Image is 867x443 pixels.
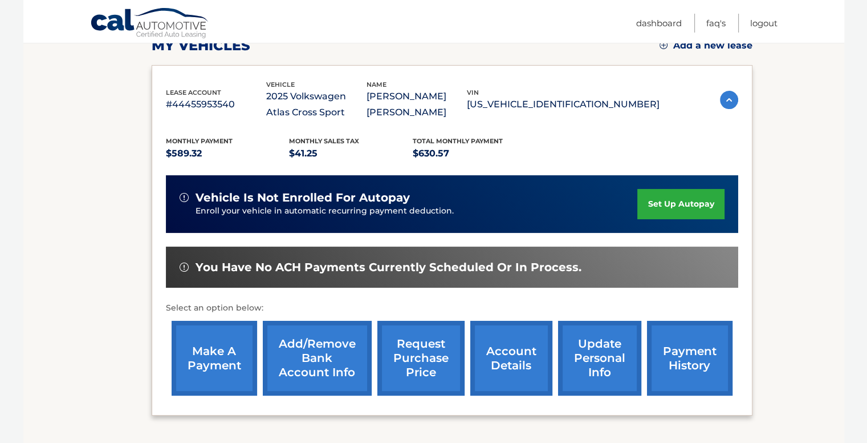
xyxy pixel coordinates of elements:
[263,321,372,396] a: Add/Remove bank account info
[289,137,359,145] span: Monthly sales Tax
[166,146,290,162] p: $589.32
[720,91,738,109] img: accordion-active.svg
[266,88,367,120] p: 2025 Volkswagen Atlas Cross Sport
[558,321,641,396] a: update personal info
[196,205,638,218] p: Enroll your vehicle in automatic recurring payment deduction.
[467,96,660,112] p: [US_VEHICLE_IDENTIFICATION_NUMBER]
[90,7,210,41] a: Cal Automotive
[196,260,581,275] span: You have no ACH payments currently scheduled or in process.
[367,88,467,120] p: [PERSON_NAME] [PERSON_NAME]
[750,14,778,33] a: Logout
[180,263,189,272] img: alert-white.svg
[706,14,726,33] a: FAQ's
[180,193,189,202] img: alert-white.svg
[470,321,552,396] a: account details
[413,146,536,162] p: $630.57
[166,301,738,315] p: Select an option below:
[637,189,724,219] a: set up autopay
[467,88,479,96] span: vin
[166,88,221,96] span: lease account
[266,80,295,88] span: vehicle
[166,96,266,112] p: #44455953540
[636,14,682,33] a: Dashboard
[413,137,503,145] span: Total Monthly Payment
[647,321,732,396] a: payment history
[367,80,386,88] span: name
[172,321,257,396] a: make a payment
[196,191,410,205] span: vehicle is not enrolled for autopay
[660,41,667,49] img: add.svg
[166,137,233,145] span: Monthly Payment
[152,37,250,54] h2: my vehicles
[377,321,465,396] a: request purchase price
[289,146,413,162] p: $41.25
[660,40,752,51] a: Add a new lease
